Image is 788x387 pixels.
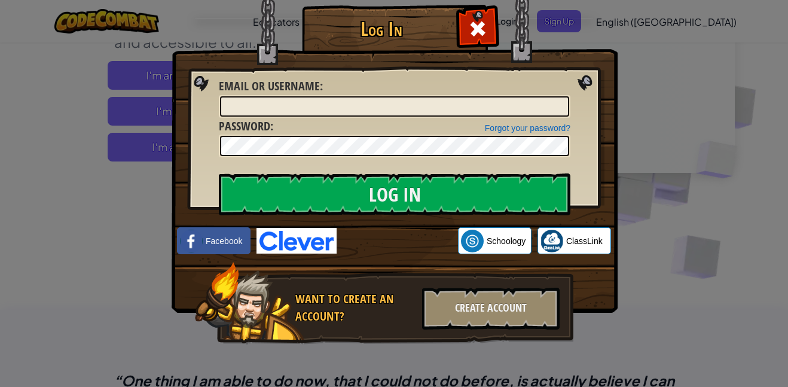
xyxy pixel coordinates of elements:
[219,78,320,94] span: Email or Username
[461,230,484,252] img: schoology.png
[206,235,242,247] span: Facebook
[219,78,323,95] label: :
[305,19,457,39] h1: Log In
[566,235,603,247] span: ClassLink
[180,230,203,252] img: facebook_small.png
[219,118,273,135] label: :
[219,173,570,215] input: Log In
[422,288,560,330] div: Create Account
[219,118,270,134] span: Password
[487,235,526,247] span: Schoology
[540,230,563,252] img: classlink-logo-small.png
[337,228,458,254] iframe: Sign in with Google Button
[256,228,337,254] img: clever-logo-blue.png
[485,123,570,133] a: Forgot your password?
[295,291,415,325] div: Want to create an account?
